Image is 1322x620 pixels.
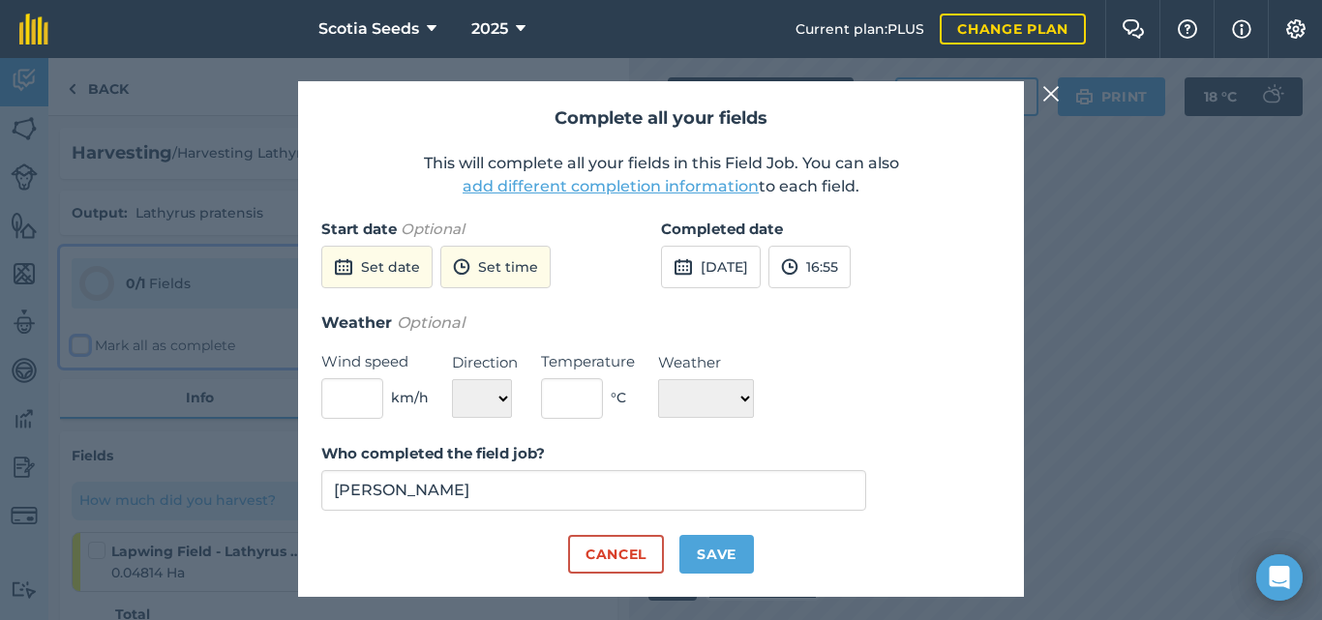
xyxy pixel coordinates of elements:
[401,220,465,238] em: Optional
[1122,19,1145,39] img: Two speech bubbles overlapping with the left bubble in the forefront
[321,310,1001,336] h3: Weather
[661,246,761,288] button: [DATE]
[321,246,433,288] button: Set date
[674,255,693,279] img: svg+xml;base64,PD94bWwgdmVyc2lvbj0iMS4wIiBlbmNvZGluZz0idXRmLTgiPz4KPCEtLSBHZW5lcmF0b3I6IEFkb2JlIE...
[1256,554,1303,601] div: Open Intercom Messenger
[768,246,851,288] button: 16:55
[781,255,798,279] img: svg+xml;base64,PD94bWwgdmVyc2lvbj0iMS4wIiBlbmNvZGluZz0idXRmLTgiPz4KPCEtLSBHZW5lcmF0b3I6IEFkb2JlIE...
[452,351,518,374] label: Direction
[453,255,470,279] img: svg+xml;base64,PD94bWwgdmVyc2lvbj0iMS4wIiBlbmNvZGluZz0idXRmLTgiPz4KPCEtLSBHZW5lcmF0b3I6IEFkb2JlIE...
[568,535,664,574] button: Cancel
[611,387,626,408] span: ° C
[321,104,1001,133] h2: Complete all your fields
[661,220,783,238] strong: Completed date
[1176,19,1199,39] img: A question mark icon
[940,14,1086,44] a: Change plan
[541,350,635,373] label: Temperature
[19,14,48,44] img: fieldmargin Logo
[1232,17,1251,41] img: svg+xml;base64,PHN2ZyB4bWxucz0iaHR0cDovL3d3dy53My5vcmcvMjAwMC9zdmciIHdpZHRoPSIxNyIgaGVpZ2h0PSIxNy...
[321,220,397,238] strong: Start date
[679,535,754,574] button: Save
[796,18,924,40] span: Current plan : PLUS
[471,17,508,41] span: 2025
[321,444,545,462] strong: Who completed the field job?
[1042,82,1060,105] img: svg+xml;base64,PHN2ZyB4bWxucz0iaHR0cDovL3d3dy53My5vcmcvMjAwMC9zdmciIHdpZHRoPSIyMiIgaGVpZ2h0PSIzMC...
[463,175,759,198] button: add different completion information
[321,350,429,373] label: Wind speed
[397,313,465,332] em: Optional
[440,246,551,288] button: Set time
[391,387,429,408] span: km/h
[318,17,419,41] span: Scotia Seeds
[1284,19,1307,39] img: A cog icon
[321,152,1001,198] p: This will complete all your fields in this Field Job. You can also to each field.
[658,351,754,374] label: Weather
[334,255,353,279] img: svg+xml;base64,PD94bWwgdmVyc2lvbj0iMS4wIiBlbmNvZGluZz0idXRmLTgiPz4KPCEtLSBHZW5lcmF0b3I6IEFkb2JlIE...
